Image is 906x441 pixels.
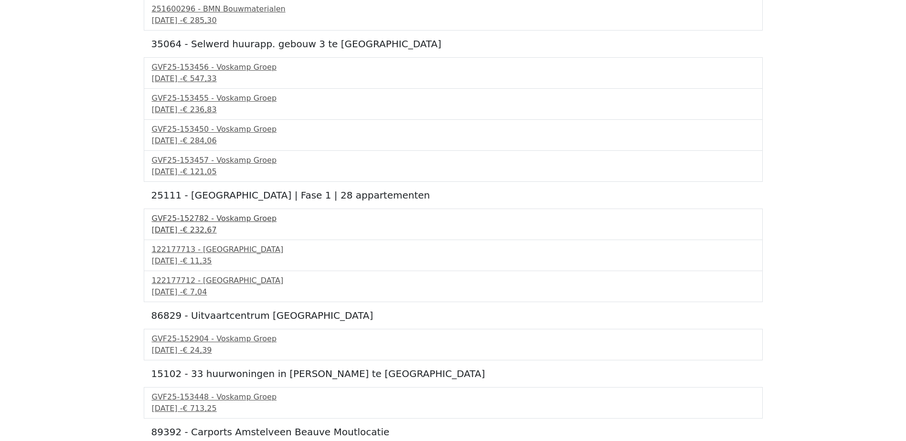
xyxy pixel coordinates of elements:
[152,3,755,15] div: 251600296 - BMN Bouwmaterialen
[151,189,755,201] h5: 25111 - [GEOGRAPHIC_DATA] | Fase 1 | 28 appartementen
[152,73,755,84] div: [DATE] -
[152,255,755,267] div: [DATE] -
[152,286,755,298] div: [DATE] -
[152,333,755,345] div: GVF25-152904 - Voskamp Groep
[152,15,755,26] div: [DATE] -
[151,426,755,438] h5: 89392 - Carports Amstelveen Beauve Moutlocatie
[182,167,216,176] span: € 121,05
[152,275,755,286] div: 122177712 - [GEOGRAPHIC_DATA]
[182,105,216,114] span: € 236,83
[152,93,755,104] div: GVF25-153455 - Voskamp Groep
[182,287,207,296] span: € 7,04
[152,213,755,224] div: GVF25-152782 - Voskamp Groep
[182,404,216,413] span: € 713,25
[152,155,755,178] a: GVF25-153457 - Voskamp Groep[DATE] -€ 121,05
[152,333,755,356] a: GVF25-152904 - Voskamp Groep[DATE] -€ 24,39
[152,124,755,135] div: GVF25-153450 - Voskamp Groep
[152,3,755,26] a: 251600296 - BMN Bouwmaterialen[DATE] -€ 285,30
[152,244,755,267] a: 122177713 - [GEOGRAPHIC_DATA][DATE] -€ 11,35
[152,62,755,84] a: GVF25-153456 - Voskamp Groep[DATE] -€ 547,33
[182,256,212,265] span: € 11,35
[152,275,755,298] a: 122177712 - [GEOGRAPHIC_DATA][DATE] -€ 7,04
[182,16,216,25] span: € 285,30
[152,124,755,147] a: GVF25-153450 - Voskamp Groep[DATE] -€ 284,06
[152,104,755,115] div: [DATE] -
[152,391,755,403] div: GVF25-153448 - Voskamp Groep
[151,38,755,50] h5: 35064 - Selwerd huurapp. gebouw 3 te [GEOGRAPHIC_DATA]
[182,346,212,355] span: € 24,39
[152,213,755,236] a: GVF25-152782 - Voskamp Groep[DATE] -€ 232,67
[182,74,216,83] span: € 547,33
[152,62,755,73] div: GVF25-153456 - Voskamp Groep
[151,368,755,379] h5: 15102 - 33 huurwoningen in [PERSON_NAME] te [GEOGRAPHIC_DATA]
[152,135,755,147] div: [DATE] -
[152,403,755,414] div: [DATE] -
[152,93,755,115] a: GVF25-153455 - Voskamp Groep[DATE] -€ 236,83
[151,310,755,321] h5: 86829 - Uitvaartcentrum [GEOGRAPHIC_DATA]
[152,244,755,255] div: 122177713 - [GEOGRAPHIC_DATA]
[152,166,755,178] div: [DATE] -
[182,136,216,145] span: € 284,06
[182,225,216,234] span: € 232,67
[152,391,755,414] a: GVF25-153448 - Voskamp Groep[DATE] -€ 713,25
[152,224,755,236] div: [DATE] -
[152,345,755,356] div: [DATE] -
[152,155,755,166] div: GVF25-153457 - Voskamp Groep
